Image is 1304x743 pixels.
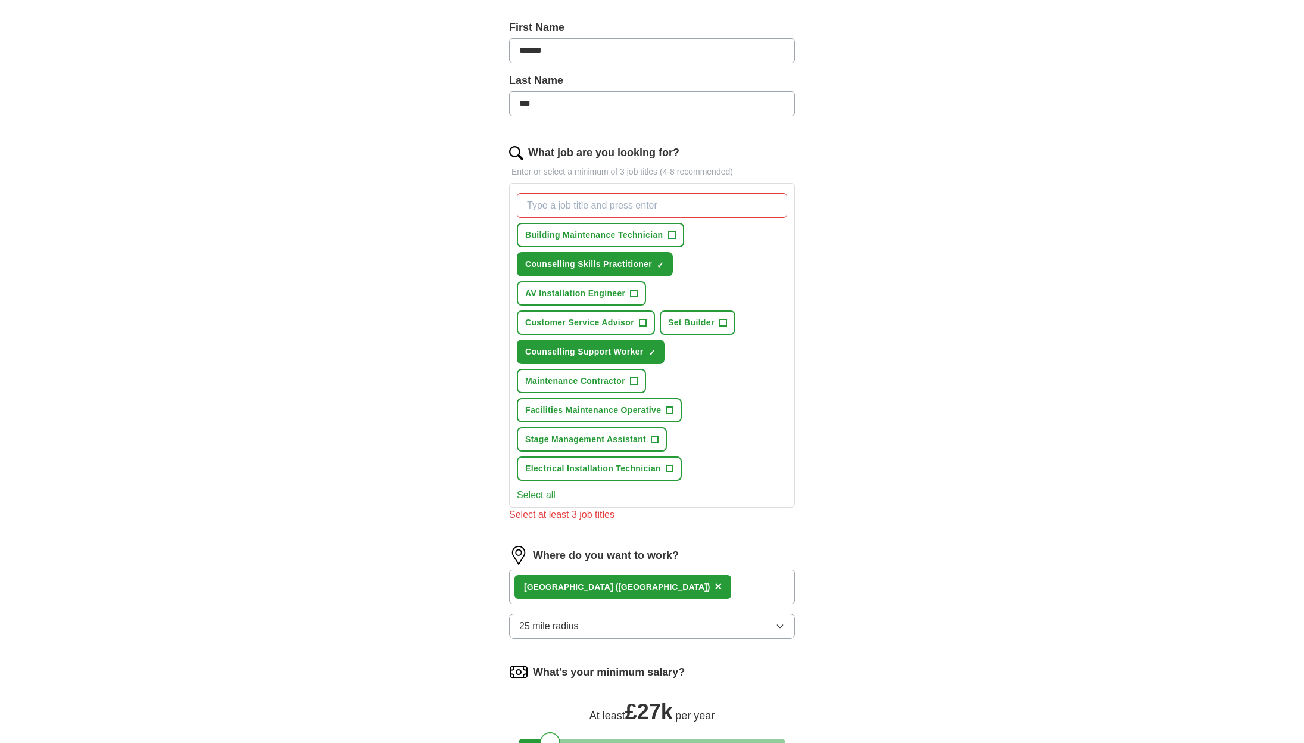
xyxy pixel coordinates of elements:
[509,166,795,178] p: Enter or select a minimum of 3 job titles (4-8 recommended)
[533,664,685,680] label: What's your minimum salary?
[517,252,673,276] button: Counselling Skills Practitioner✓
[525,433,646,446] span: Stage Management Assistant
[517,456,682,481] button: Electrical Installation Technician
[525,287,625,300] span: AV Installation Engineer
[517,488,556,502] button: Select all
[517,427,667,452] button: Stage Management Assistant
[525,404,661,416] span: Facilities Maintenance Operative
[509,146,523,160] img: search.png
[668,316,715,329] span: Set Builder
[509,20,795,36] label: First Name
[715,578,722,596] button: ×
[517,310,655,335] button: Customer Service Advisor
[648,348,656,357] span: ✓
[509,663,528,682] img: salary.png
[625,700,673,724] span: £ 27k
[615,582,710,592] span: ([GEOGRAPHIC_DATA])
[715,580,722,593] span: ×
[509,73,795,89] label: Last Name
[517,398,682,422] button: Facilities Maintenance Operative
[519,619,579,633] span: 25 mile radius
[660,310,735,335] button: Set Builder
[509,614,795,639] button: 25 mile radius
[525,375,625,387] span: Maintenance Contractor
[525,462,661,475] span: Electrical Installation Technician
[517,340,665,364] button: Counselling Support Worker✓
[517,223,684,247] button: Building Maintenance Technician
[528,145,679,161] label: What job are you looking for?
[525,258,652,271] span: Counselling Skills Practitioner
[517,369,646,393] button: Maintenance Contractor
[589,710,625,722] span: At least
[525,316,634,329] span: Customer Service Advisor
[533,548,679,564] label: Where do you want to work?
[509,508,795,522] div: Select at least 3 job titles
[525,346,644,358] span: Counselling Support Worker
[517,193,787,218] input: Type a job title and press enter
[525,229,663,241] span: Building Maintenance Technician
[517,281,646,306] button: AV Installation Engineer
[509,546,528,565] img: location.png
[657,260,664,270] span: ✓
[524,582,613,592] strong: [GEOGRAPHIC_DATA]
[675,710,715,722] span: per year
